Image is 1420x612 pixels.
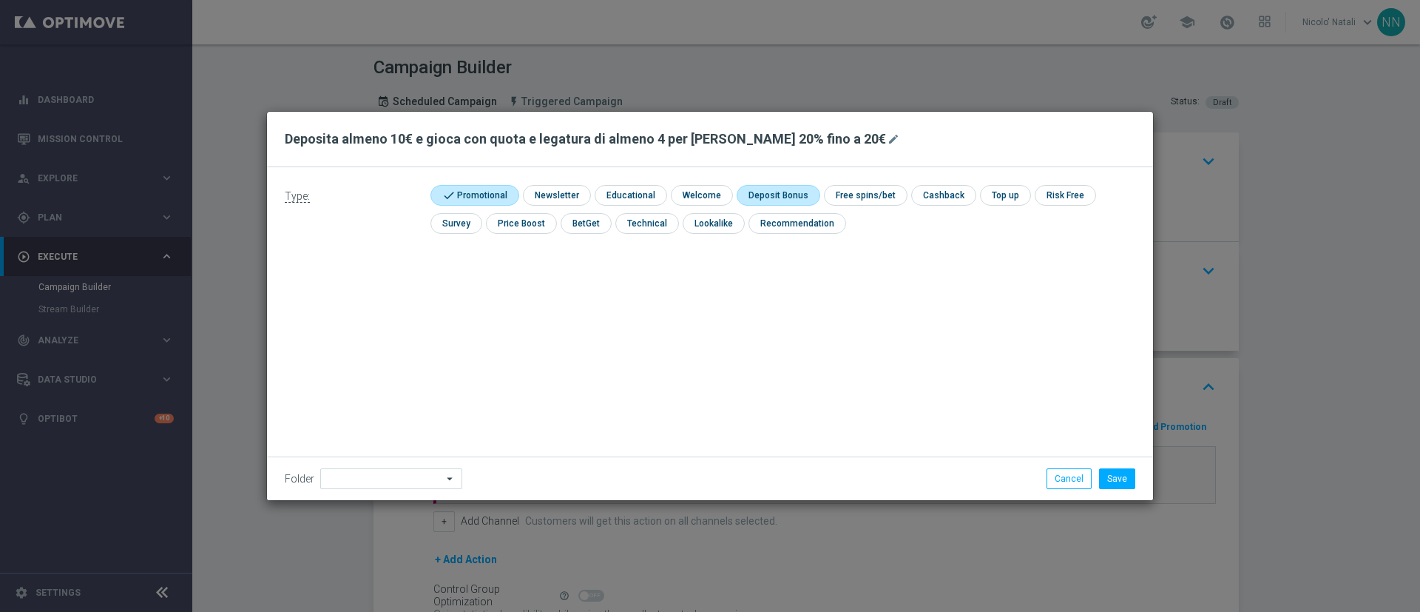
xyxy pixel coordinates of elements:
[285,130,886,148] h2: Deposita almeno 10€ e gioca con quota e legatura di almeno 4 per [PERSON_NAME] 20% fino a 20€
[886,130,905,148] button: mode_edit
[1047,468,1092,489] button: Cancel
[285,473,314,485] label: Folder
[887,133,899,145] i: mode_edit
[443,469,458,488] i: arrow_drop_down
[1099,468,1135,489] button: Save
[285,190,310,203] span: Type:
